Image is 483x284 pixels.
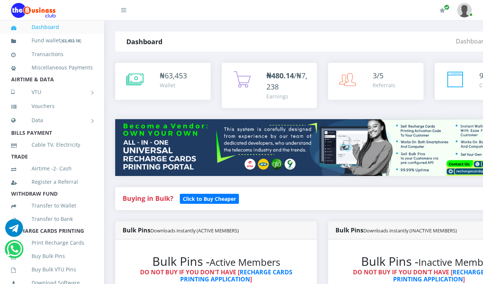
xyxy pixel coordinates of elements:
[123,194,173,203] strong: Buying in Bulk?
[373,71,383,81] span: 3/5
[11,210,93,228] a: Transfer to Bank
[440,7,445,13] i: Renew/Upgrade Subscription
[183,195,236,202] b: Click to Buy Cheaper
[150,227,239,234] small: Downloads instantly (ACTIVE MEMBERS)
[165,71,187,81] span: 63,453
[266,71,307,92] span: /₦7,238
[11,173,93,190] a: Register a Referral
[160,81,187,89] div: Wallet
[61,38,81,43] small: [ ]
[457,3,472,17] img: User
[363,227,457,234] small: Downloads instantly (INACTIVE MEMBERS)
[11,46,93,63] a: Transactions
[11,111,93,130] a: Data
[123,226,239,234] strong: Bulk Pins
[444,4,450,10] span: Renew/Upgrade Subscription
[11,98,93,115] a: Vouchers
[11,197,93,214] a: Transfer to Wallet
[210,256,280,269] small: Active Members
[126,37,162,46] strong: Dashboard
[373,81,395,89] div: Referrals
[266,92,310,100] div: Earnings
[11,261,93,278] a: Buy Bulk VTU Pins
[160,70,187,81] div: ₦
[335,226,457,234] strong: Bulk Pins
[62,38,80,43] b: 63,453.18
[11,83,93,101] a: VTU
[180,194,239,203] a: Click to Buy Cheaper
[11,32,93,49] a: Fund wallet[63,453.18]
[11,3,56,18] img: Logo
[11,160,93,177] a: Airtime -2- Cash
[115,63,211,100] a: ₦63,453 Wallet
[130,254,302,268] h2: Bulk Pins -
[11,234,93,251] a: Print Recharge Cards
[5,225,23,237] a: Chat for support
[140,268,292,283] strong: DO NOT BUY IF YOU DON'T HAVE [ ]
[11,136,93,153] a: Cable TV, Electricity
[7,246,22,258] a: Chat for support
[11,248,93,265] a: Buy Bulk Pins
[11,19,93,36] a: Dashboard
[180,268,292,283] a: RECHARGE CARDS PRINTING APPLICATION
[11,59,93,76] a: Miscellaneous Payments
[222,63,317,108] a: ₦480.14/₦7,238 Earnings
[266,71,294,81] b: ₦480.14
[328,63,424,100] a: 3/5 Referrals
